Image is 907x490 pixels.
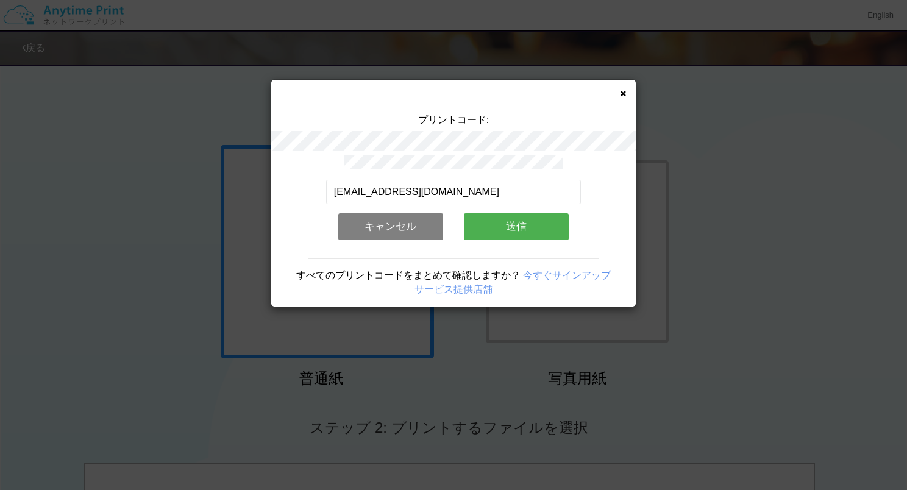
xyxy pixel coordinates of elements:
button: 送信 [464,213,569,240]
a: サービス提供店舗 [414,284,493,294]
button: キャンセル [338,213,443,240]
a: 今すぐサインアップ [523,270,611,280]
input: メールアドレス [326,180,582,204]
span: プリントコード: [418,115,489,125]
span: すべてのプリントコードをまとめて確認しますか？ [296,270,521,280]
